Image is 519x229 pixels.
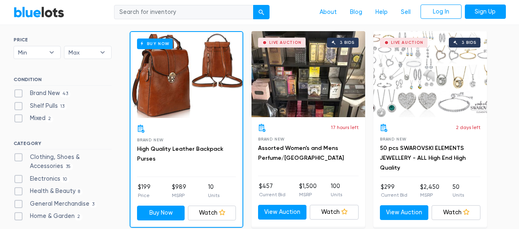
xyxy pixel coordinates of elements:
span: Brand New [137,138,164,142]
label: Home & Garden [14,212,83,221]
span: 35 [63,163,73,170]
a: Help [369,5,394,20]
span: 3 [89,201,97,208]
div: Live Auction [391,41,423,45]
a: Blog [343,5,369,20]
li: $199 [138,183,151,199]
li: $2,450 [420,183,439,199]
div: 3 bids [462,41,476,45]
p: 2 days left [456,124,480,131]
a: View Auction [258,205,307,220]
p: MSRP [420,191,439,199]
span: 13 [58,103,67,110]
b: ▾ [94,46,111,59]
a: Log In [421,5,462,19]
label: Electronics [14,175,70,184]
label: Clothing, Shoes & Accessories [14,153,112,170]
p: Units [453,191,464,199]
span: Min [18,46,45,59]
p: Units [331,191,342,198]
a: About [313,5,343,20]
li: $299 [381,183,407,199]
p: 17 hours left [331,124,359,131]
a: Buy Now [137,206,185,220]
label: General Merchandise [14,200,97,209]
p: Current Bid [381,191,407,199]
div: 3 bids [340,41,354,45]
a: Sign Up [465,5,506,19]
span: Brand New [380,137,407,141]
a: Sell [394,5,417,20]
li: $989 [172,183,186,199]
span: Brand New [258,137,285,141]
b: ▾ [43,46,60,59]
a: Watch [188,206,236,220]
span: 8 [75,188,83,195]
li: 100 [331,182,342,198]
span: 43 [60,91,71,97]
a: Live Auction 3 bids [251,31,365,117]
li: 50 [453,183,464,199]
p: Current Bid [259,191,286,198]
label: Mixed [14,114,54,123]
a: BlueLots [14,6,64,18]
li: $457 [259,182,286,198]
div: Live Auction [269,41,302,45]
h6: CONDITION [14,77,112,86]
p: MSRP [299,191,317,198]
input: Search for inventory [114,5,254,20]
p: MSRP [172,192,186,199]
label: Brand New [14,89,71,98]
li: $1,500 [299,182,317,198]
a: Watch [310,205,359,220]
h6: Buy Now [137,39,173,49]
span: 2 [75,214,83,220]
h6: CATEGORY [14,141,112,150]
a: Live Auction 3 bids [373,31,487,117]
li: 10 [208,183,219,199]
span: 10 [60,176,70,183]
a: High Quality Leather Backpack Purses [137,145,223,162]
span: 2 [46,116,54,122]
p: Price [138,192,151,199]
a: Buy Now [130,32,242,118]
h6: PRICE [14,37,112,43]
label: Shelf Pulls [14,102,67,111]
label: Health & Beauty [14,187,83,196]
a: 50 pcs SWAROVSKI ELEMENTS JEWELLERY - ALL High End High Quality [380,145,466,171]
a: View Auction [380,205,429,220]
a: Assorted Women's and Mens Perfume/[GEOGRAPHIC_DATA] [258,145,344,161]
a: Watch [432,205,480,220]
span: Max [69,46,96,59]
p: Units [208,192,219,199]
